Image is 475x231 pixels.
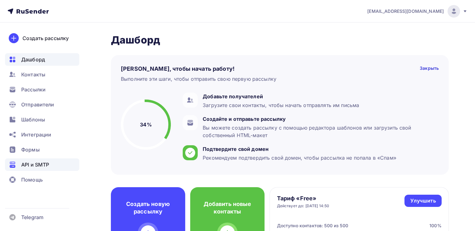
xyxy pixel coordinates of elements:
[121,200,175,215] h4: Создать новую рассылку
[21,116,45,123] span: Шаблоны
[203,145,396,153] div: Подтвердите свой домен
[21,176,43,183] span: Помощь
[121,75,276,83] div: Выполните эти шаги, чтобы отправить свою первую рассылку
[5,98,79,111] a: Отправители
[21,146,40,153] span: Формы
[21,56,45,63] span: Дашборд
[203,93,359,100] div: Добавьте получателей
[5,83,79,96] a: Рассылки
[277,223,348,229] div: Доступно контактов: 500 из 500
[21,131,51,138] span: Интеграции
[121,65,235,73] h4: [PERSON_NAME], чтобы начать работу!
[203,154,396,162] div: Рекомендуем подтвердить свой домен, чтобы рассылка не попала в «Спам»
[5,143,79,156] a: Формы
[200,200,255,215] h4: Добавить новые контакты
[429,223,442,229] div: 100%
[277,203,329,208] div: Действует до: [DATE] 14:50
[22,34,69,42] div: Создать рассылку
[21,101,54,108] span: Отправители
[367,8,444,14] span: [EMAIL_ADDRESS][DOMAIN_NAME]
[21,86,46,93] span: Рассылки
[111,34,449,46] h2: Дашборд
[410,197,436,204] div: Улучшить
[5,53,79,66] a: Дашборд
[140,121,151,128] h5: 34%
[21,213,43,221] span: Telegram
[21,161,49,168] span: API и SMTP
[203,124,436,139] div: Вы можете создать рассылку с помощью редактора шаблонов или загрузить свой собственный HTML-макет
[367,5,468,18] a: [EMAIL_ADDRESS][DOMAIN_NAME]
[420,65,439,73] div: Закрыть
[203,115,436,123] div: Создайте и отправьте рассылку
[21,71,45,78] span: Контакты
[203,101,359,109] div: Загрузите свои контакты, чтобы начать отправлять им письма
[5,68,79,81] a: Контакты
[277,195,329,202] h4: Тариф «Free»
[5,113,79,126] a: Шаблоны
